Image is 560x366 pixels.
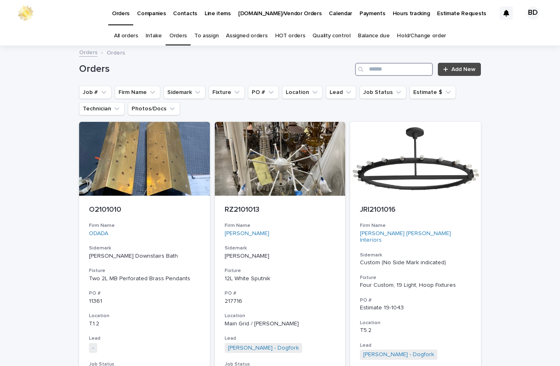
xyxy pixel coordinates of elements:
h3: Location [89,313,200,319]
a: Add New [438,63,481,76]
div: 12L White Sputnik [225,275,336,282]
h3: PO # [89,290,200,297]
a: [PERSON_NAME] - Dogfork [228,345,299,352]
button: Job Status [360,86,406,99]
h3: Lead [360,342,471,349]
a: [PERSON_NAME] [225,230,269,237]
a: - [92,345,94,352]
h3: Sidemark [360,252,471,258]
h3: Sidemark [89,245,200,252]
button: Photos/Docs [128,102,180,115]
h3: PO # [360,297,471,304]
h3: Firm Name [360,222,471,229]
h1: Orders [79,63,352,75]
div: BD [526,7,540,20]
h3: Firm Name [89,222,200,229]
h3: Lead [225,335,336,342]
a: HOT orders [275,26,305,46]
a: Orders [169,26,187,46]
a: [PERSON_NAME] [PERSON_NAME] Interiors [360,230,471,244]
div: Two 2L MB Perforated Brass Pendants [89,275,200,282]
h3: Location [360,320,471,326]
span: Add New [451,66,476,72]
p: JRI2101016 [360,206,471,215]
h3: Lead [89,335,200,342]
input: Search [355,63,433,76]
h3: Fixture [89,268,200,274]
p: RZ2101013 [225,206,336,215]
a: All orders [114,26,138,46]
button: Sidemark [164,86,205,99]
div: Four Custom, 19 Light, Hoop Fixtures [360,282,471,289]
a: Assigned orders [226,26,267,46]
button: Estimate $ [410,86,456,99]
a: Balance due [358,26,390,46]
button: Technician [79,102,125,115]
a: Orders [79,47,98,57]
p: 11361 [89,298,200,305]
a: Hold/Change order [397,26,446,46]
button: PO # [248,86,279,99]
p: Orders [107,48,125,57]
a: To assign [194,26,219,46]
p: T5.2 [360,327,471,334]
p: 217716 [225,298,336,305]
button: Job # [79,86,112,99]
h3: Sidemark [225,245,336,252]
a: Quality control [312,26,350,46]
h3: Fixture [225,268,336,274]
p: [PERSON_NAME] Downstairs Bath [89,253,200,260]
h3: PO # [225,290,336,297]
p: T1.2 [89,320,200,327]
a: Intake [146,26,162,46]
p: Estimate 19-1043 [360,304,471,311]
p: O2101010 [89,206,200,215]
button: Fixture [209,86,245,99]
button: Lead [326,86,356,99]
img: 0ffKfDbyRa2Iv8hnaAqg [16,5,34,21]
button: Location [282,86,323,99]
h3: Fixture [360,274,471,281]
a: ODADA [89,230,108,237]
button: Firm Name [115,86,160,99]
h3: Firm Name [225,222,336,229]
p: [PERSON_NAME] [225,253,336,260]
a: [PERSON_NAME] - Dogfork [363,351,434,358]
p: Custom (No Side Mark indicated) [360,259,471,266]
p: Main Grid / [PERSON_NAME] [225,320,336,327]
h3: Location [225,313,336,319]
